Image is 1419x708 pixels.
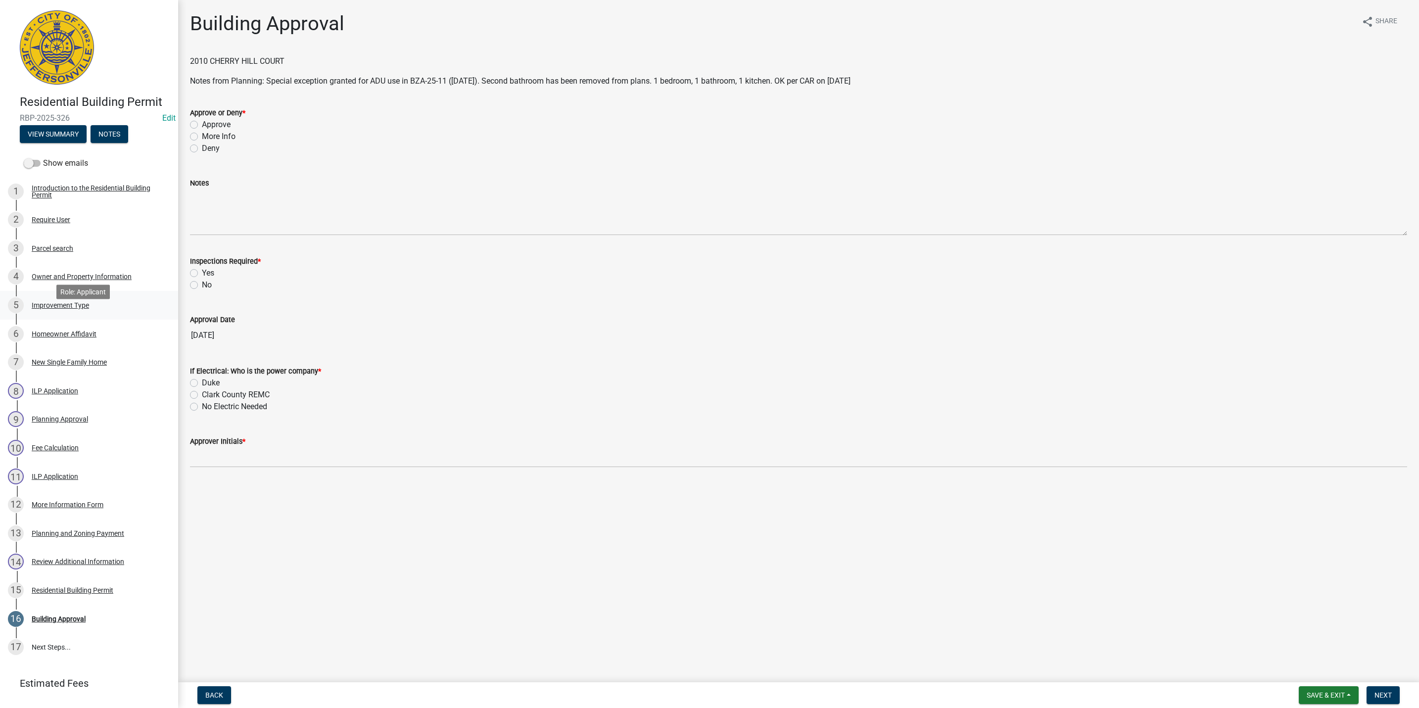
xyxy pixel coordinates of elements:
label: Deny [202,142,220,154]
h4: Residential Building Permit [20,95,170,109]
div: 8 [8,383,24,399]
button: Back [197,686,231,704]
div: 9 [8,411,24,427]
button: Next [1367,686,1400,704]
label: More Info [202,131,236,142]
label: Approve [202,119,231,131]
div: New Single Family Home [32,359,107,366]
a: Edit [162,113,176,123]
a: Estimated Fees [8,673,162,693]
div: 11 [8,469,24,484]
div: Parcel search [32,245,73,252]
div: Owner and Property Information [32,273,132,280]
label: Yes [202,267,214,279]
div: Planning and Zoning Payment [32,530,124,537]
span: Back [205,691,223,699]
label: Inspections Required [190,258,261,265]
span: Share [1375,16,1397,28]
button: shareShare [1354,12,1405,31]
div: 17 [8,639,24,655]
label: Show emails [24,157,88,169]
div: 12 [8,497,24,513]
wm-modal-confirm: Notes [91,131,128,139]
label: Approval Date [190,317,235,324]
div: Review Additional Information [32,558,124,565]
div: 6 [8,326,24,342]
div: ILP Application [32,473,78,480]
span: RBP-2025-326 [20,113,158,123]
label: No Electric Needed [202,401,267,413]
div: Introduction to the Residential Building Permit [32,185,162,198]
label: No [202,279,212,291]
div: 3 [8,240,24,256]
wm-modal-confirm: Edit Application Number [162,113,176,123]
div: 5 [8,297,24,313]
span: Save & Exit [1307,691,1345,699]
label: If Electrical: Who is the power company [190,368,321,375]
wm-modal-confirm: Summary [20,131,87,139]
div: Homeowner Affidavit [32,330,96,337]
div: 1 [8,184,24,199]
div: Building Approval [32,615,86,622]
label: Notes [190,180,209,187]
button: Save & Exit [1299,686,1359,704]
div: 15 [8,582,24,598]
label: Clark County REMC [202,389,270,401]
button: View Summary [20,125,87,143]
div: 16 [8,611,24,627]
div: Role: Applicant [56,284,110,299]
div: Fee Calculation [32,444,79,451]
button: Notes [91,125,128,143]
label: Approver Initials [190,438,245,445]
div: 2 [8,212,24,228]
div: 7 [8,354,24,370]
label: Duke [202,377,220,389]
i: share [1362,16,1373,28]
div: Require User [32,216,70,223]
div: Improvement Type [32,302,89,309]
h1: Building Approval [190,12,344,36]
div: ILP Application [32,387,78,394]
span: Next [1374,691,1392,699]
div: 4 [8,269,24,284]
div: 10 [8,440,24,456]
label: Approve or Deny [190,110,245,117]
img: City of Jeffersonville, Indiana [20,10,94,85]
div: 14 [8,554,24,569]
div: Planning Approval [32,416,88,423]
div: 13 [8,525,24,541]
div: Residential Building Permit [32,587,113,594]
div: More Information Form [32,501,103,508]
p: Notes from Planning: Special exception granted for ADU use in BZA-25-11 ([DATE]). Second bathroom... [190,75,1407,87]
p: 2010 CHERRY HILL COURT [190,55,1407,67]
